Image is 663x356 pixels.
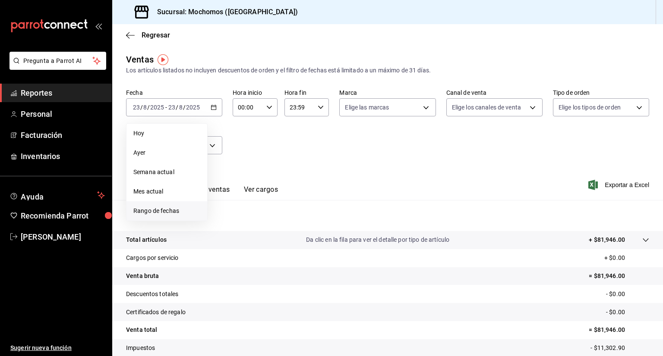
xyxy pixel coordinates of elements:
span: Reportes [21,87,105,99]
div: Ventas [126,53,154,66]
button: open_drawer_menu [95,22,102,29]
input: -- [133,104,140,111]
span: - [165,104,167,111]
span: Pregunta a Parrot AI [23,56,93,66]
span: Rango de fechas [133,206,200,215]
label: Tipo de orden [553,90,649,96]
span: [PERSON_NAME] [21,231,105,243]
p: - $11,302.90 [590,344,649,353]
span: Mes actual [133,187,200,196]
span: Elige los tipos de orden [559,103,621,112]
span: Ayuda [21,190,94,200]
p: Cargos por servicio [126,253,179,262]
p: Total artículos [126,235,167,244]
span: / [147,104,150,111]
input: ---- [186,104,200,111]
p: - $0.00 [606,290,649,299]
span: Personal [21,108,105,120]
label: Fecha [126,90,222,96]
p: Certificados de regalo [126,308,186,317]
button: Ver ventas [196,185,230,200]
span: Semana actual [133,168,200,177]
p: + $0.00 [604,253,649,262]
span: Sugerir nueva función [10,344,105,353]
input: -- [168,104,176,111]
span: / [176,104,178,111]
p: + $81,946.00 [589,235,625,244]
button: Regresar [126,31,170,39]
input: -- [179,104,183,111]
input: ---- [150,104,164,111]
p: Descuentos totales [126,290,178,299]
button: Pregunta a Parrot AI [9,52,106,70]
span: / [183,104,186,111]
button: Exportar a Excel [590,180,649,190]
span: Elige las marcas [345,103,389,112]
span: Inventarios [21,150,105,162]
p: Venta total [126,325,157,334]
p: Venta bruta [126,272,159,281]
p: Da clic en la fila para ver el detalle por tipo de artículo [306,235,449,244]
p: - $0.00 [606,308,649,317]
button: Ver cargos [244,185,278,200]
label: Hora inicio [233,90,278,96]
img: Tooltip marker [158,54,168,65]
h3: Sucursal: Mochomos ([GEOGRAPHIC_DATA]) [150,7,298,17]
div: Los artículos listados no incluyen descuentos de orden y el filtro de fechas está limitado a un m... [126,66,649,75]
a: Pregunta a Parrot AI [6,62,106,72]
p: = $81,946.00 [589,272,649,281]
span: Hoy [133,129,200,138]
div: navigation tabs [140,185,278,200]
span: / [140,104,143,111]
span: Facturación [21,129,105,141]
span: Elige los canales de venta [452,103,521,112]
p: Resumen [126,210,649,221]
span: Recomienda Parrot [21,210,105,222]
label: Canal de venta [446,90,543,96]
p: Impuestos [126,344,155,353]
label: Marca [339,90,436,96]
span: Ayer [133,148,200,157]
span: Regresar [142,31,170,39]
input: -- [143,104,147,111]
p: = $81,946.00 [589,325,649,334]
label: Hora fin [284,90,329,96]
